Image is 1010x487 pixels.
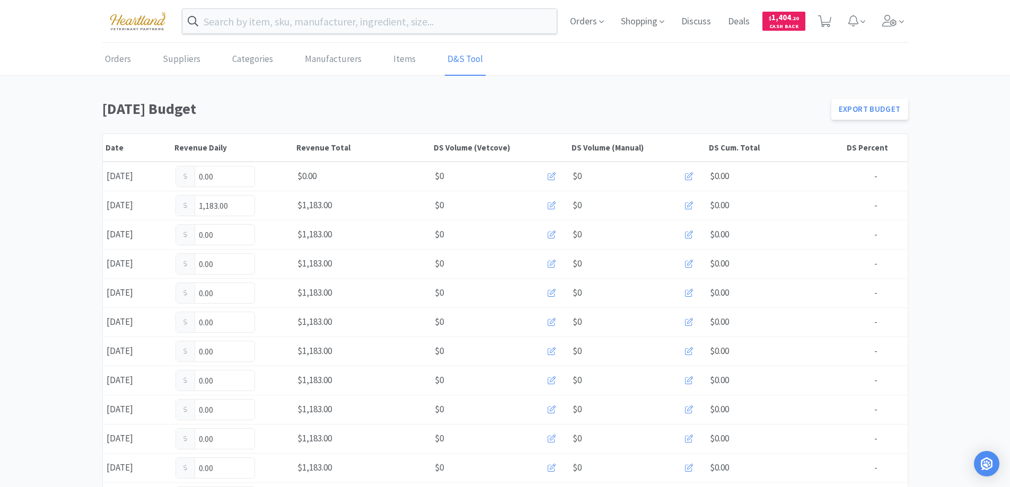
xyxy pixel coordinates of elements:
[848,256,904,271] p: -
[302,43,364,76] a: Manufacturers
[710,287,729,298] span: $0.00
[435,169,444,183] span: $0
[160,43,203,76] a: Suppliers
[103,253,172,275] div: [DATE]
[572,143,704,153] div: DS Volume (Manual)
[848,198,904,212] p: -
[297,316,332,327] span: $1,183.00
[102,43,134,76] a: Orders
[848,344,904,358] p: -
[710,228,729,240] span: $0.00
[709,143,841,153] div: DS Cum. Total
[435,286,444,300] span: $0
[297,345,332,357] span: $1,183.00
[103,194,172,216] div: [DATE]
[103,311,172,333] div: [DATE]
[769,15,771,22] span: $
[435,373,444,387] span: $0
[710,316,729,327] span: $0.00
[435,256,444,271] span: $0
[106,143,169,153] div: Date
[848,227,904,242] p: -
[724,17,754,26] a: Deals
[831,99,908,120] a: Export Budget
[297,403,332,415] span: $1,183.00
[230,43,276,76] a: Categories
[103,340,172,362] div: [DATE]
[182,9,557,33] input: Search by item, sku, manufacturer, ingredient, size...
[710,432,729,444] span: $0.00
[677,17,715,26] a: Discuss
[297,462,332,473] span: $1,183.00
[710,345,729,357] span: $0.00
[297,432,332,444] span: $1,183.00
[435,315,444,329] span: $0
[769,12,799,22] span: 1,404
[710,374,729,386] span: $0.00
[710,403,729,415] span: $0.00
[762,7,805,36] a: $1,404.20Cash Back
[848,315,904,329] p: -
[297,287,332,298] span: $1,183.00
[103,369,172,391] div: [DATE]
[573,431,582,446] span: $0
[710,170,729,182] span: $0.00
[103,224,172,245] div: [DATE]
[435,431,444,446] span: $0
[848,373,904,387] p: -
[103,399,172,420] div: [DATE]
[391,43,418,76] a: Items
[573,344,582,358] span: $0
[573,461,582,475] span: $0
[974,451,999,476] div: Open Intercom Messenger
[297,228,332,240] span: $1,183.00
[769,24,799,31] span: Cash Back
[573,315,582,329] span: $0
[174,143,291,153] div: Revenue Daily
[848,461,904,475] p: -
[102,6,173,36] img: cad7bdf275c640399d9c6e0c56f98fd2_10.png
[297,199,332,211] span: $1,183.00
[445,43,486,76] a: D&S Tool
[573,402,582,417] span: $0
[103,428,172,449] div: [DATE]
[848,402,904,417] p: -
[847,143,905,153] div: DS Percent
[102,97,825,121] h1: [DATE] Budget
[297,374,332,386] span: $1,183.00
[435,227,444,242] span: $0
[791,15,799,22] span: . 20
[435,198,444,212] span: $0
[573,198,582,212] span: $0
[573,373,582,387] span: $0
[435,461,444,475] span: $0
[297,170,317,182] span: $0.00
[848,431,904,446] p: -
[434,143,566,153] div: DS Volume (Vetcove)
[435,402,444,417] span: $0
[103,165,172,187] div: [DATE]
[103,282,172,304] div: [DATE]
[848,169,904,183] p: -
[848,286,904,300] p: -
[435,344,444,358] span: $0
[573,227,582,242] span: $0
[573,286,582,300] span: $0
[296,143,429,153] div: Revenue Total
[710,199,729,211] span: $0.00
[710,258,729,269] span: $0.00
[297,258,332,269] span: $1,183.00
[573,256,582,271] span: $0
[573,169,582,183] span: $0
[103,457,172,479] div: [DATE]
[710,462,729,473] span: $0.00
